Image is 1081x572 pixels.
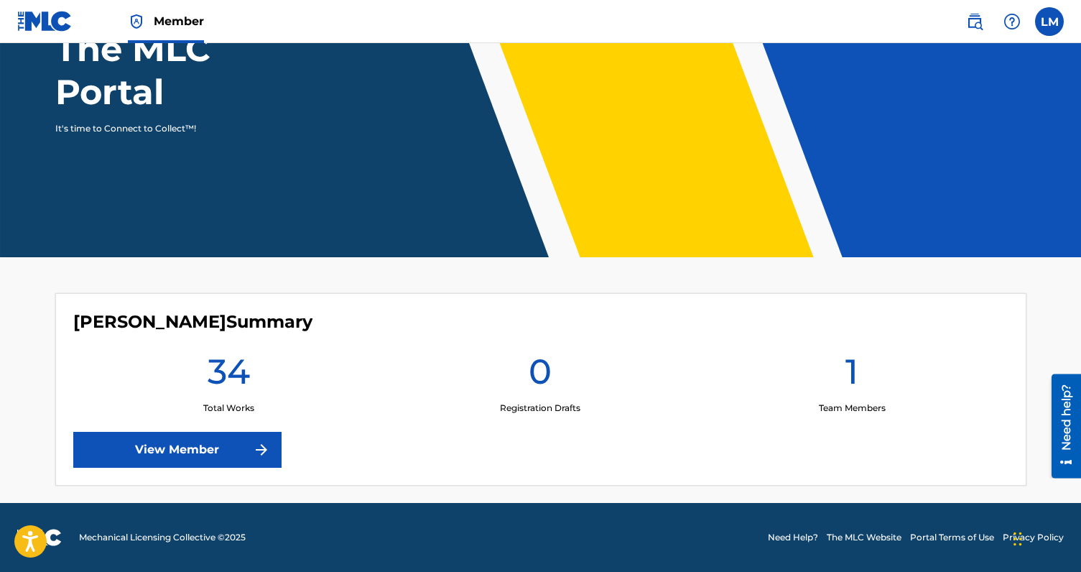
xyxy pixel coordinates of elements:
[845,350,858,402] h1: 1
[819,402,886,415] p: Team Members
[500,402,580,415] p: Registration Drafts
[17,529,62,546] img: logo
[208,350,250,402] h1: 34
[1041,374,1081,478] iframe: Resource Center
[910,531,994,544] a: Portal Terms of Use
[154,13,204,29] span: Member
[17,11,73,32] img: MLC Logo
[16,10,35,76] div: Need help?
[1009,503,1081,572] iframe: Chat Widget
[768,531,818,544] a: Need Help?
[73,432,282,468] a: View Member
[966,13,983,30] img: search
[1009,503,1081,572] div: Widget de chat
[1003,531,1064,544] a: Privacy Policy
[73,311,312,333] h4: LORENZO SPADONI
[529,350,552,402] h1: 0
[79,531,246,544] span: Mechanical Licensing Collective © 2025
[1035,7,1064,36] div: User Menu
[1013,517,1022,561] div: Arrastar
[128,13,145,30] img: Top Rightsholder
[55,122,305,135] p: It's time to Connect to Collect™!
[960,7,989,36] a: Public Search
[1003,13,1021,30] img: help
[827,531,901,544] a: The MLC Website
[998,7,1026,36] div: Help
[253,441,270,458] img: f7272a7cc735f4ea7f67.svg
[203,402,254,415] p: Total Works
